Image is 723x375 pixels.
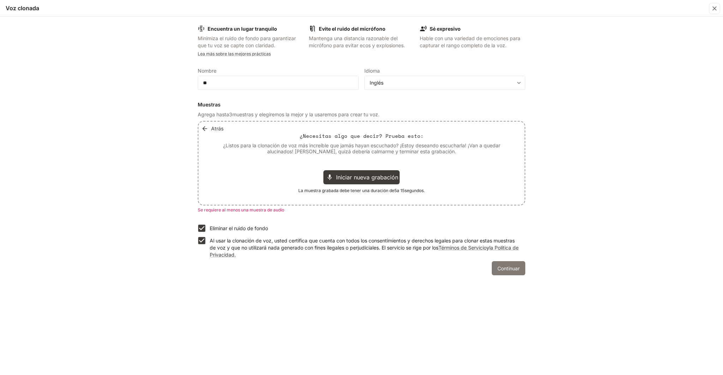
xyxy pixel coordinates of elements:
[198,207,284,213] font: Se requiere al menos una muestra de audio
[6,5,39,12] font: Voz clonada
[211,125,223,131] font: Atrás
[420,35,520,48] font: Hable con una variedad de emociones para capturar el rango completo de la voz.
[336,174,398,181] font: Iniciar nueva grabación
[198,68,216,74] font: Nombre
[365,79,525,86] div: Inglés
[298,188,394,193] font: La muestra grabada debe tener una duración de
[232,111,380,117] font: muestras y elegiremos la mejor y la usaremos para crear tu voz.
[210,238,515,251] font: Al usar la clonación de voz, usted certifica que cuenta con todos los consentimientos y derechos ...
[223,142,500,155] font: ¿Listos para la clonación de voz más increíble que jamás hayan escuchado? ¡Estoy deseando escucha...
[210,225,268,231] font: Eliminar el ruido de fondo
[438,245,486,251] a: Términos de Servicio
[198,35,296,48] font: Minimiza el ruido de fondo para garantizar que tu voz se capte con claridad.
[430,26,461,32] font: Sé expresivo
[198,102,221,107] font: Muestras
[405,188,425,193] font: segundos.
[497,265,520,271] font: Continuar
[198,51,271,56] a: Lea más sobre las mejores prácticas
[370,80,383,86] font: Inglés
[492,261,525,275] button: Continuar
[486,245,489,251] font: y
[309,35,405,48] font: Mantenga una distancia razonable del micrófono para evitar ecos y explosiones.
[200,122,226,136] button: Atrás
[198,111,229,117] font: Agrega hasta
[364,68,380,74] font: Idioma
[300,132,424,140] font: ¿Necesitas algo que decir? Prueba esto:
[229,111,232,117] font: 3
[319,26,386,32] font: Evite el ruido del micrófono
[323,170,400,184] div: Iniciar nueva grabación
[400,188,405,193] font: 15
[397,188,399,193] font: a
[394,188,397,193] font: 5
[208,26,277,32] font: Encuentra un lugar tranquilo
